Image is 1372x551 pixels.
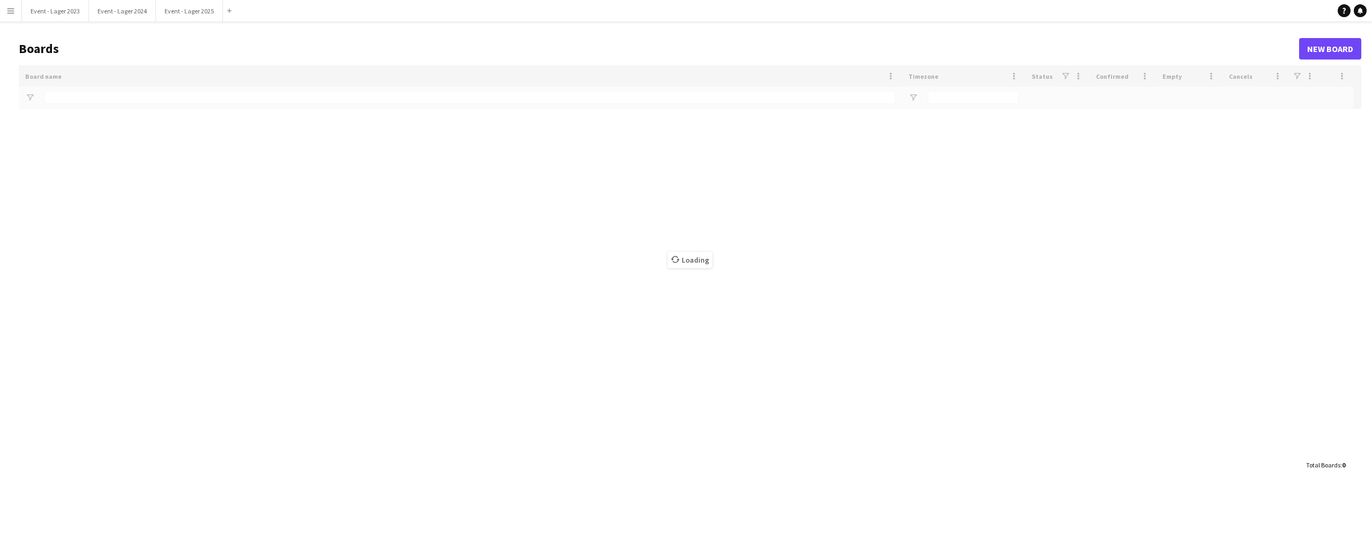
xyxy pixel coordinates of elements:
[156,1,223,21] button: Event - Lager 2025
[1342,461,1345,469] span: 0
[1299,38,1361,59] a: New Board
[22,1,89,21] button: Event - Lager 2023
[1306,461,1340,469] span: Total Boards
[89,1,156,21] button: Event - Lager 2024
[668,252,712,268] span: Loading
[19,41,1299,57] h1: Boards
[1306,455,1345,475] div: :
